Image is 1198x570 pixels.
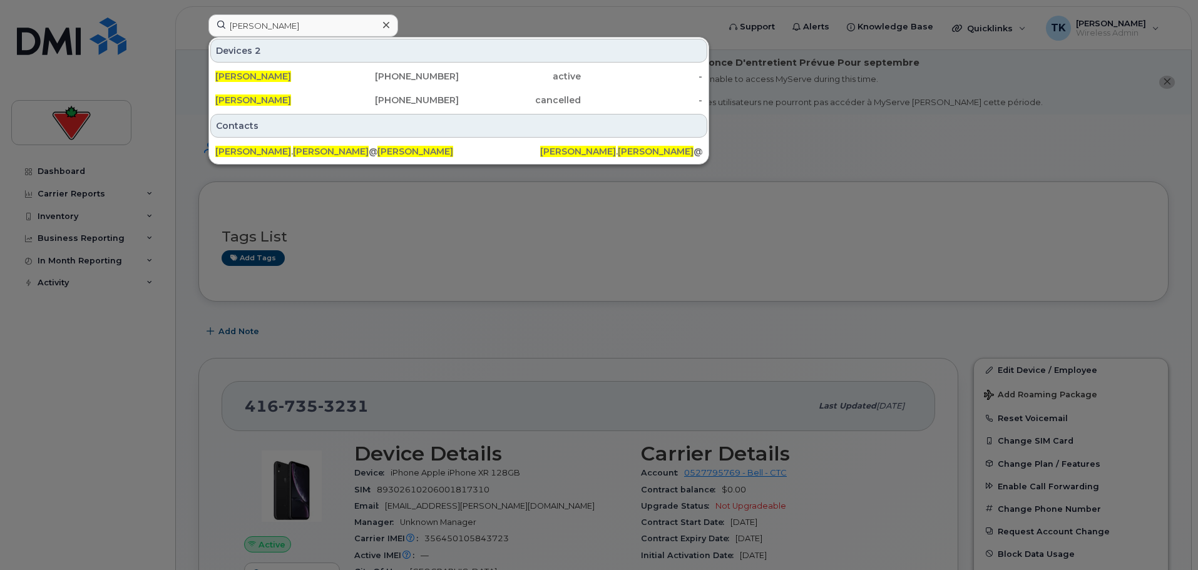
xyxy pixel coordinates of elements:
span: [PERSON_NAME] [215,94,291,106]
span: [PERSON_NAME] [618,146,694,157]
div: [PHONE_NUMBER] [337,70,459,83]
span: [PERSON_NAME] [293,146,369,157]
a: [PERSON_NAME].[PERSON_NAME]@[DOMAIN_NAME][PERSON_NAME][PERSON_NAME].[PERSON_NAME]@[DOMAIN_NAME] [210,140,707,163]
span: 2 [255,44,261,57]
div: - [581,70,703,83]
div: Contacts [210,114,707,138]
span: [PERSON_NAME] [215,71,291,82]
span: [PERSON_NAME] [377,146,453,157]
span: [PERSON_NAME] [540,146,616,157]
div: cancelled [459,94,581,106]
a: [PERSON_NAME][PHONE_NUMBER]active- [210,65,707,88]
div: . @[DOMAIN_NAME] [215,145,377,158]
span: [PERSON_NAME] [215,146,291,157]
div: [PHONE_NUMBER] [337,94,459,106]
div: . @[DOMAIN_NAME] [540,145,702,158]
a: [PERSON_NAME][PHONE_NUMBER]cancelled- [210,89,707,111]
div: Devices [210,39,707,63]
div: active [459,70,581,83]
div: - [581,94,703,106]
